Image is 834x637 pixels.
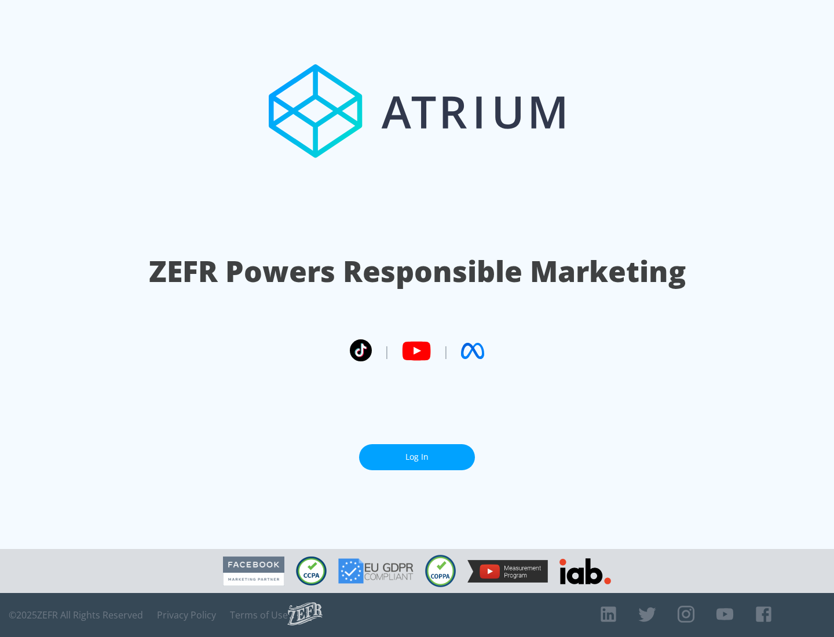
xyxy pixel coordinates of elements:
img: COPPA Compliant [425,555,456,587]
a: Log In [359,444,475,470]
a: Privacy Policy [157,609,216,621]
img: IAB [559,558,611,584]
img: CCPA Compliant [296,557,327,585]
span: | [383,342,390,360]
span: © 2025 ZEFR All Rights Reserved [9,609,143,621]
img: Facebook Marketing Partner [223,557,284,586]
a: Terms of Use [230,609,288,621]
h1: ZEFR Powers Responsible Marketing [149,251,686,291]
span: | [442,342,449,360]
img: YouTube Measurement Program [467,560,548,583]
img: GDPR Compliant [338,558,414,584]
